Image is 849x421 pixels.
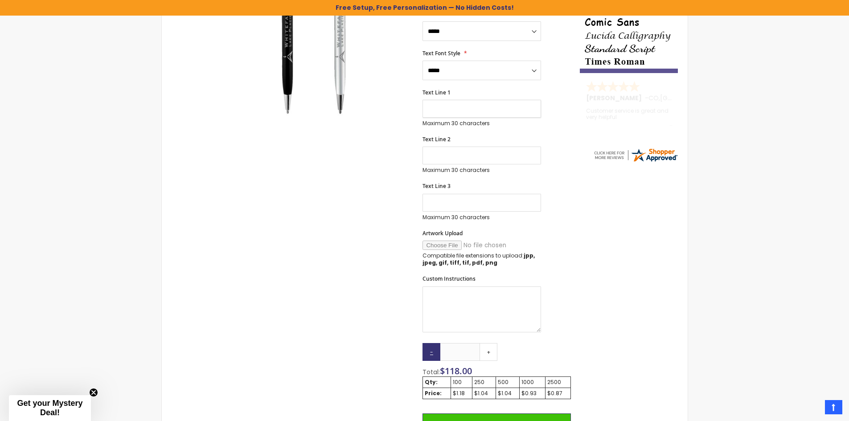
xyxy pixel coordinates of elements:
span: Text Line 2 [422,135,451,143]
span: [PERSON_NAME] [586,94,645,102]
span: Text Line 1 [422,89,451,96]
div: 100 [453,379,470,386]
span: 118.00 [445,365,472,377]
span: Total: [422,368,440,376]
strong: jpp, jpeg, gif, tiff, tif, pdf, png [422,252,535,266]
div: $0.87 [547,390,569,397]
span: Artwork Upload [422,229,463,237]
span: Get your Mystery Deal! [17,399,82,417]
div: Customer service is great and very helpful [586,108,673,127]
span: Custom Instructions [422,275,476,282]
div: 1000 [521,379,543,386]
strong: Qty: [425,378,438,386]
div: 250 [474,379,494,386]
div: $0.93 [521,390,543,397]
div: 500 [498,379,517,386]
span: CO [648,94,659,102]
a: - [422,343,440,361]
p: Maximum 30 characters [422,214,541,221]
div: $1.18 [453,390,470,397]
span: [GEOGRAPHIC_DATA] [660,94,726,102]
div: Get your Mystery Deal!Close teaser [9,395,91,421]
span: Text Line 3 [422,182,451,190]
a: Top [825,400,842,414]
p: Maximum 30 characters [422,120,541,127]
a: 4pens.com certificate URL [593,157,678,165]
p: Maximum 30 characters [422,167,541,174]
button: Close teaser [89,388,98,397]
p: Compatible file extensions to upload: [422,252,541,266]
img: 4pens.com widget logo [593,147,678,163]
a: + [480,343,497,361]
div: $1.04 [474,390,494,397]
span: $ [440,365,472,377]
div: 2500 [547,379,569,386]
span: Text Font Style [422,49,460,57]
strong: Price: [425,389,442,397]
span: - , [645,94,726,102]
div: $1.04 [498,390,517,397]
